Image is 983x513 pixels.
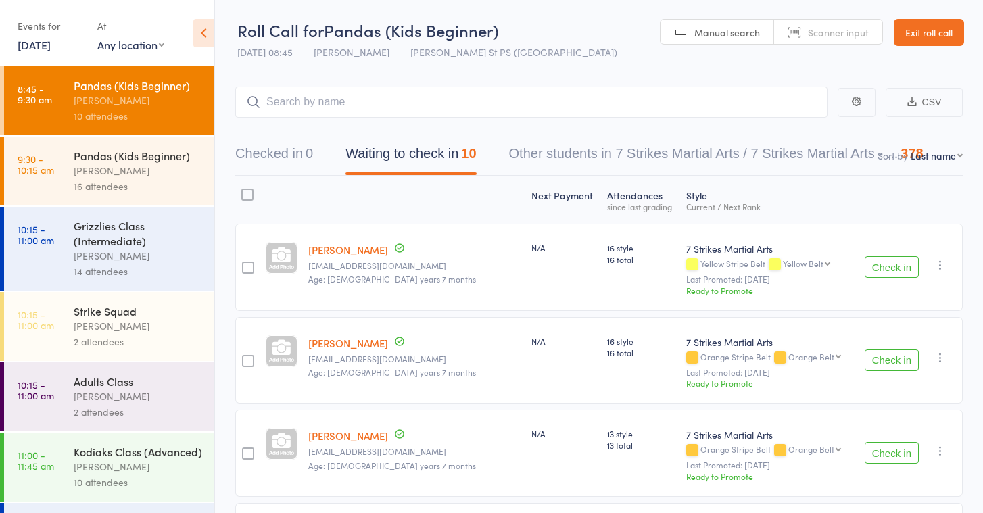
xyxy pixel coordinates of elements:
button: Waiting to check in10 [345,139,476,175]
div: [PERSON_NAME] [74,459,203,474]
span: 16 total [607,347,675,358]
span: Manual search [694,26,760,39]
div: Current / Next Rank [686,202,848,211]
div: Adults Class [74,374,203,389]
div: Orange Belt [788,352,834,361]
div: [PERSON_NAME] [74,93,203,108]
span: Roll Call for [237,19,324,41]
div: 14 attendees [74,264,203,279]
div: Yellow Stripe Belt [686,259,848,270]
div: Atten­dances [602,182,681,218]
div: 7 Strikes Martial Arts [686,242,848,255]
div: 10 [461,146,476,161]
time: 10:15 - 11:00 am [18,379,54,401]
div: 7 Strikes Martial Arts [686,335,848,349]
a: [DATE] [18,37,51,52]
div: N/A [531,242,596,253]
a: 10:15 -11:00 amAdults Class[PERSON_NAME]2 attendees [4,362,214,431]
time: 9:30 - 10:15 am [18,153,54,175]
label: Sort by [878,149,908,162]
div: 16 attendees [74,178,203,194]
div: Next Payment [526,182,602,218]
small: Dnsaez82@gmail.com [308,447,521,456]
div: [PERSON_NAME] [74,389,203,404]
div: 10 attendees [74,108,203,124]
div: 10 attendees [74,474,203,490]
div: 0 [306,146,313,161]
div: 378 [901,146,923,161]
button: Checked in0 [235,139,313,175]
span: 16 total [607,253,675,265]
a: 10:15 -11:00 amGrizzlies Class (Intermediate)[PERSON_NAME]14 attendees [4,207,214,291]
button: Check in [865,256,919,278]
a: [PERSON_NAME] [308,243,388,257]
span: 16 style [607,242,675,253]
div: Ready to Promote [686,285,848,296]
div: [PERSON_NAME] [74,318,203,334]
a: [PERSON_NAME] [308,429,388,443]
div: Orange Stripe Belt [686,445,848,456]
div: [PERSON_NAME] [74,248,203,264]
span: Age: [DEMOGRAPHIC_DATA] years 7 months [308,273,476,285]
span: [DATE] 08:45 [237,45,293,59]
div: Ready to Promote [686,377,848,389]
div: 2 attendees [74,334,203,349]
div: Pandas (Kids Beginner) [74,148,203,163]
span: 13 style [607,428,675,439]
div: Yellow Belt [783,259,823,268]
div: Any location [97,37,164,52]
a: 9:30 -10:15 amPandas (Kids Beginner)[PERSON_NAME]16 attendees [4,137,214,205]
div: N/A [531,428,596,439]
button: Other students in 7 Strikes Martial Arts / 7 Strikes Martial Arts - ...378 [509,139,924,175]
span: [PERSON_NAME] St PS ([GEOGRAPHIC_DATA]) [410,45,617,59]
input: Search by name [235,87,828,118]
span: Age: [DEMOGRAPHIC_DATA] years 7 months [308,460,476,471]
div: Strike Squad [74,303,203,318]
span: Pandas (Kids Beginner) [324,19,498,41]
div: 7 Strikes Martial Arts [686,428,848,441]
span: [PERSON_NAME] [314,45,389,59]
div: Style [681,182,854,218]
div: Orange Stripe Belt [686,352,848,364]
a: Exit roll call [894,19,964,46]
time: 11:00 - 11:45 am [18,449,54,471]
small: Last Promoted: [DATE] [686,274,848,284]
a: [PERSON_NAME] [308,336,388,350]
div: Ready to Promote [686,470,848,482]
span: Age: [DEMOGRAPHIC_DATA] years 7 months [308,366,476,378]
time: 10:15 - 11:00 am [18,309,54,331]
small: torcurrey@gmail.com [308,261,521,270]
small: Last Promoted: [DATE] [686,368,848,377]
a: 11:00 -11:45 amKodiaks Class (Advanced)[PERSON_NAME]10 attendees [4,433,214,502]
div: [PERSON_NAME] [74,163,203,178]
div: since last grading [607,202,675,211]
div: Pandas (Kids Beginner) [74,78,203,93]
span: 16 style [607,335,675,347]
time: 8:45 - 9:30 am [18,83,52,105]
div: Last name [911,149,956,162]
div: Events for [18,15,84,37]
button: Check in [865,442,919,464]
button: Check in [865,349,919,371]
div: At [97,15,164,37]
small: Last Promoted: [DATE] [686,460,848,470]
span: 13 total [607,439,675,451]
a: 10:15 -11:00 amStrike Squad[PERSON_NAME]2 attendees [4,292,214,361]
div: N/A [531,335,596,347]
span: Scanner input [808,26,869,39]
div: Orange Belt [788,445,834,454]
time: 10:15 - 11:00 am [18,224,54,245]
div: Kodiaks Class (Advanced) [74,444,203,459]
button: CSV [886,88,963,117]
div: 2 attendees [74,404,203,420]
div: Grizzlies Class (Intermediate) [74,218,203,248]
a: 8:45 -9:30 amPandas (Kids Beginner)[PERSON_NAME]10 attendees [4,66,214,135]
small: weskev2010@gmail.com [308,354,521,364]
